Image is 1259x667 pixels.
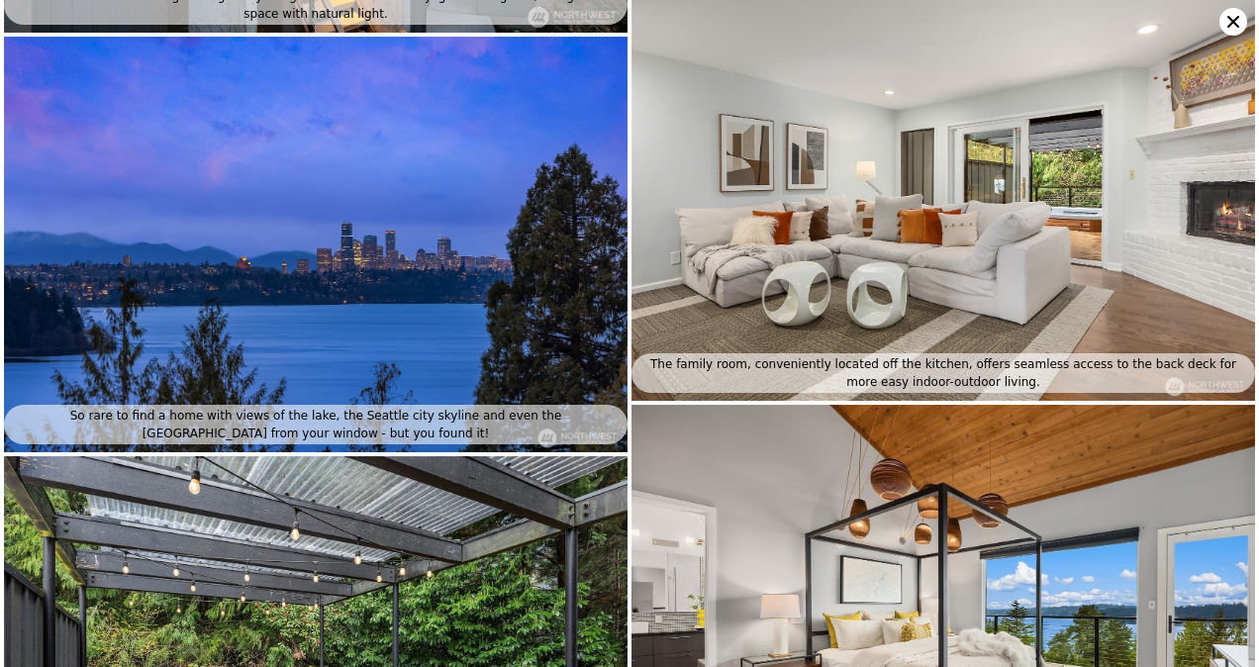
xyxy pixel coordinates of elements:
[4,37,628,452] img: So rare to find a home with views of the lake, the Seattle city skyline and even the Olympic Moun...
[4,405,628,444] div: So rare to find a home with views of the lake, the Seattle city skyline and even the [GEOGRAPHIC_...
[631,353,1255,393] div: The family room, conveniently located off the kitchen, offers seamless access to the back deck fo...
